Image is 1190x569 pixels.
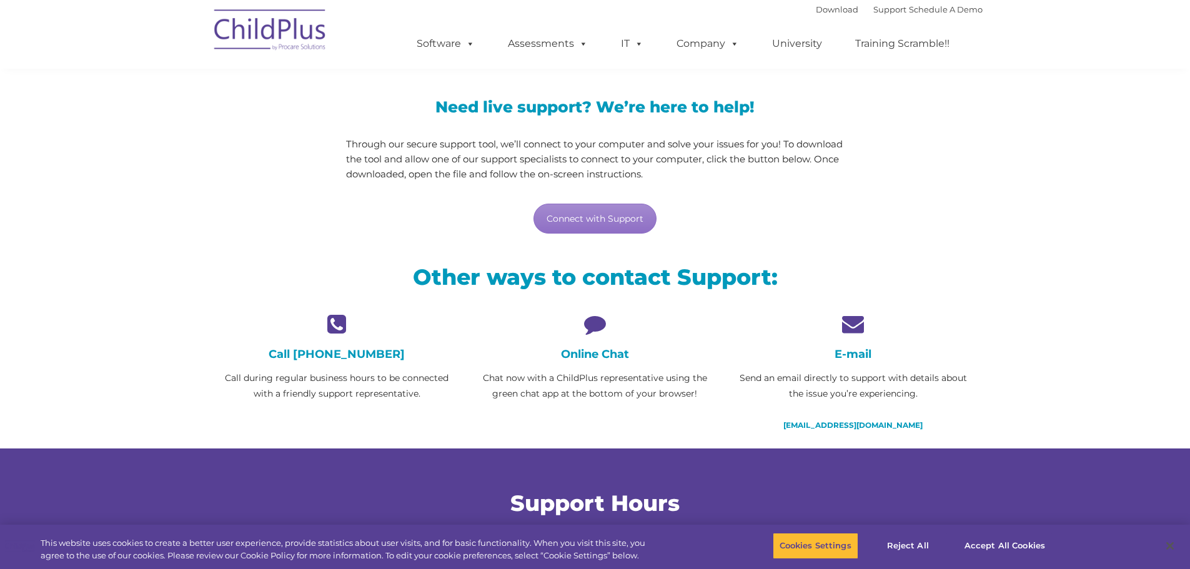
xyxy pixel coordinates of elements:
span: Support Hours [510,490,680,517]
p: Call during regular business hours to be connected with a friendly support representative. [217,370,457,402]
div: This website uses cookies to create a better user experience, provide statistics about user visit... [41,537,655,562]
button: Cookies Settings [773,533,858,559]
a: Training Scramble!! [843,31,962,56]
a: Software [404,31,487,56]
a: Support [873,4,906,14]
a: Download [816,4,858,14]
h4: Online Chat [475,347,715,361]
h3: Need live support? We’re here to help! [346,99,844,115]
h4: E-mail [733,347,973,361]
a: IT [608,31,656,56]
a: University [760,31,835,56]
img: ChildPlus by Procare Solutions [208,1,333,63]
h4: Call [PHONE_NUMBER] [217,347,457,361]
a: Connect with Support [533,204,657,234]
font: | [816,4,983,14]
a: Assessments [495,31,600,56]
p: Through our secure support tool, we’ll connect to your computer and solve your issues for you! To... [346,137,844,182]
a: Schedule A Demo [909,4,983,14]
p: Send an email directly to support with details about the issue you’re experiencing. [733,370,973,402]
a: [EMAIL_ADDRESS][DOMAIN_NAME] [783,420,923,430]
button: Close [1156,532,1184,560]
a: Company [664,31,751,56]
button: Accept All Cookies [958,533,1052,559]
button: Reject All [869,533,947,559]
h2: Other ways to contact Support: [217,263,973,291]
p: Chat now with a ChildPlus representative using the green chat app at the bottom of your browser! [475,370,715,402]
